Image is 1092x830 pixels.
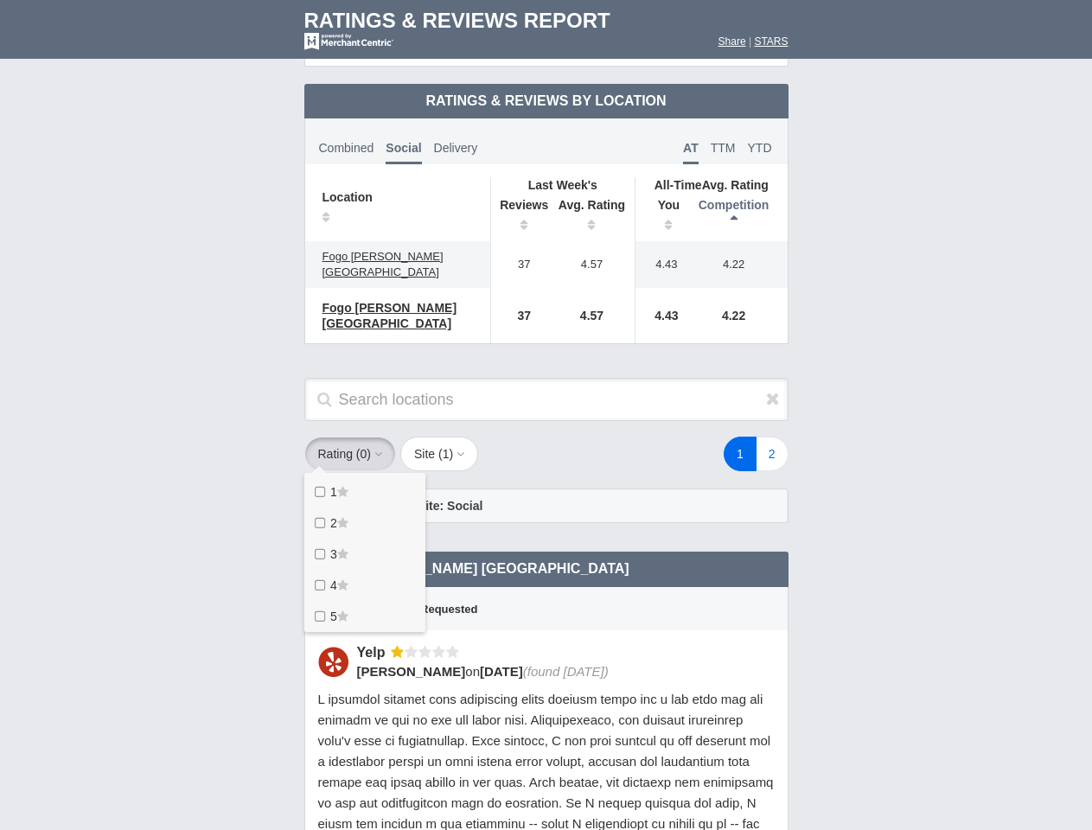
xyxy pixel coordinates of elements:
[398,489,787,522] div: Site: Social
[317,561,629,576] span: Fogo [PERSON_NAME] [GEOGRAPHIC_DATA]
[330,610,337,623] span: 5
[361,447,367,461] span: 0
[754,35,788,48] a: STARS
[689,288,788,343] td: 4.22
[689,193,788,241] th: Competition: activate to sort column descending
[318,647,348,677] img: Yelp
[490,241,549,288] td: 37
[330,547,337,561] span: 3
[304,437,397,471] button: Rating (0)
[635,177,788,193] th: Avg. Rating
[314,297,482,334] a: Fogo [PERSON_NAME] [GEOGRAPHIC_DATA]
[443,447,450,461] span: 1
[305,177,491,241] th: Location: activate to sort column ascending
[749,35,751,48] span: |
[330,485,337,499] span: 1
[322,250,444,278] span: Fogo [PERSON_NAME] [GEOGRAPHIC_DATA]
[357,643,392,661] div: Yelp
[304,84,789,118] td: Ratings & Reviews by Location
[319,141,374,155] span: Combined
[357,662,763,680] div: on
[357,664,466,679] span: [PERSON_NAME]
[635,288,689,343] td: 4.43
[523,664,609,679] span: (found [DATE])
[318,603,478,616] span: Replied Contact Requested
[330,578,337,592] span: 4
[635,193,689,241] th: You: activate to sort column ascending
[434,141,478,155] span: Delivery
[635,241,689,288] td: 4.43
[314,246,482,283] a: Fogo [PERSON_NAME] [GEOGRAPHIC_DATA]
[549,193,635,241] th: Avg. Rating: activate to sort column ascending
[490,288,549,343] td: 37
[549,241,635,288] td: 4.57
[330,516,337,530] span: 2
[655,178,702,192] span: All-Time
[549,288,635,343] td: 4.57
[748,141,772,155] span: YTD
[689,241,788,288] td: 4.22
[724,437,757,471] a: 1
[322,301,457,330] span: Fogo [PERSON_NAME] [GEOGRAPHIC_DATA]
[711,141,736,155] span: TTM
[304,33,393,50] img: mc-powered-by-logo-white-103.png
[480,664,523,679] span: [DATE]
[756,437,789,471] a: 2
[490,177,635,193] th: Last Week's
[718,35,746,48] a: Share
[490,193,549,241] th: Reviews: activate to sort column ascending
[400,437,478,471] button: Site (1)
[683,141,699,164] span: AT
[386,141,421,164] span: Social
